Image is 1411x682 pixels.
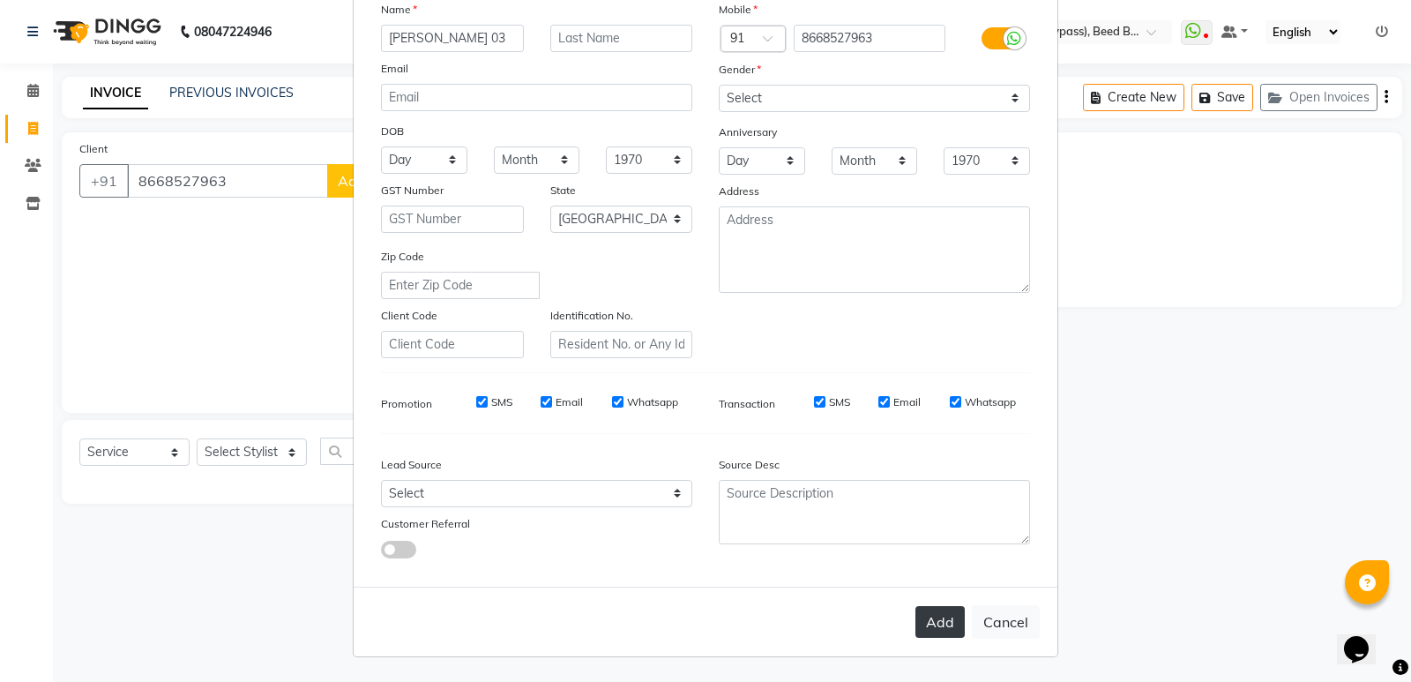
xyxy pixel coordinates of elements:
[893,394,921,410] label: Email
[381,272,540,299] input: Enter Zip Code
[381,249,424,265] label: Zip Code
[972,605,1040,639] button: Cancel
[550,25,693,52] input: Last Name
[381,61,408,77] label: Email
[381,308,437,324] label: Client Code
[381,124,404,139] label: DOB
[550,308,633,324] label: Identification No.
[381,331,524,358] input: Client Code
[556,394,583,410] label: Email
[719,396,775,412] label: Transaction
[381,206,524,233] input: GST Number
[550,183,576,199] label: State
[915,606,965,638] button: Add
[719,2,758,18] label: Mobile
[719,62,761,78] label: Gender
[381,457,442,473] label: Lead Source
[491,394,512,410] label: SMS
[1337,611,1393,664] iframe: chat widget
[381,84,692,111] input: Email
[381,396,432,412] label: Promotion
[381,516,470,532] label: Customer Referral
[794,25,946,52] input: Mobile
[719,457,780,473] label: Source Desc
[550,331,693,358] input: Resident No. or Any Id
[381,183,444,199] label: GST Number
[719,184,759,199] label: Address
[381,2,417,18] label: Name
[719,124,777,140] label: Anniversary
[965,394,1016,410] label: Whatsapp
[627,394,678,410] label: Whatsapp
[381,25,524,52] input: First Name
[829,394,850,410] label: SMS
